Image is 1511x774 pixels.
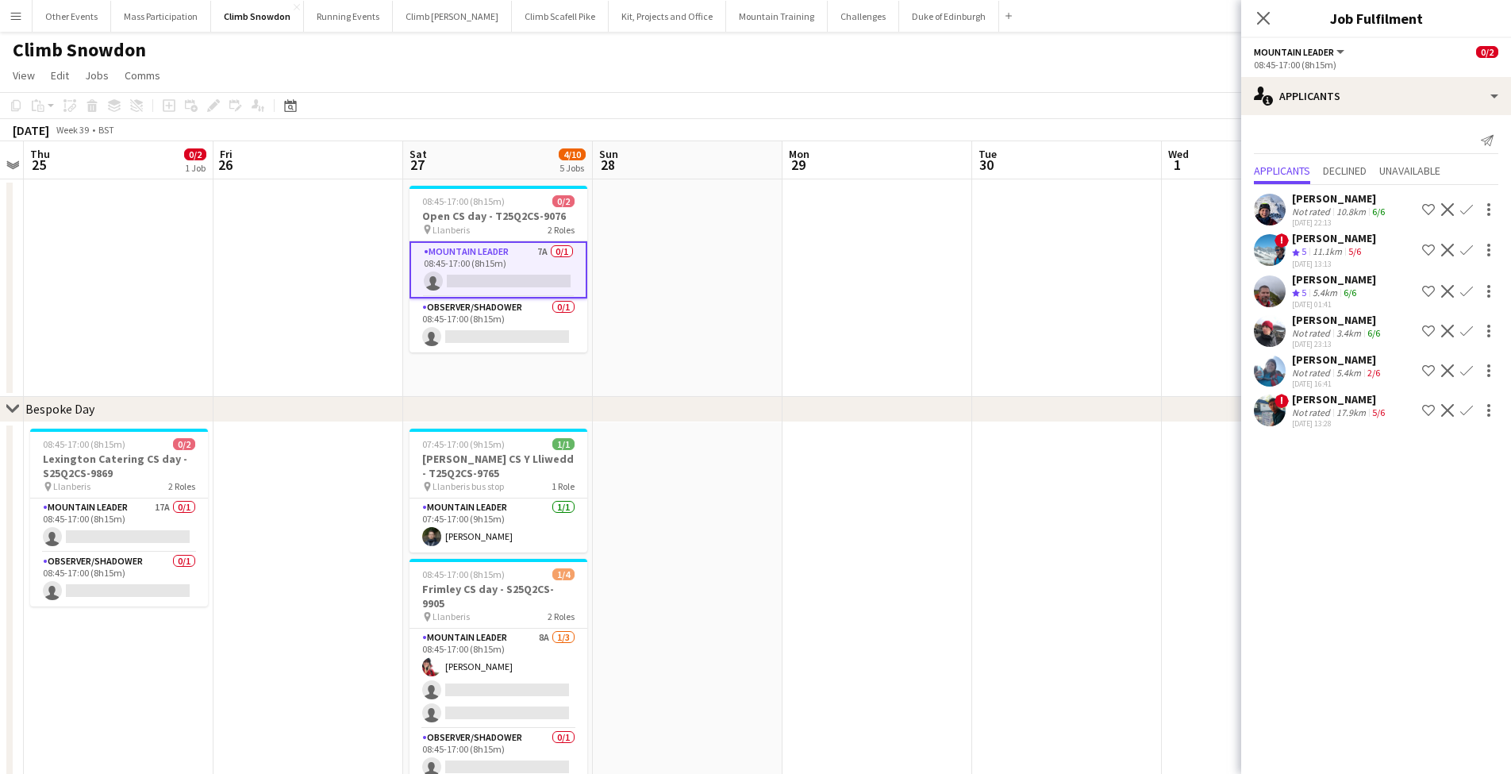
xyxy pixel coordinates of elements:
[1348,245,1361,257] app-skills-label: 5/6
[1292,339,1383,349] div: [DATE] 23:13
[1379,165,1440,176] span: Unavailable
[1292,392,1388,406] div: [PERSON_NAME]
[1333,367,1364,379] div: 5.4km
[789,147,809,161] span: Mon
[30,147,50,161] span: Thu
[978,147,997,161] span: Tue
[422,195,505,207] span: 08:45-17:00 (8h15m)
[1301,245,1306,257] span: 5
[1367,327,1380,339] app-skills-label: 6/6
[548,224,575,236] span: 2 Roles
[1292,327,1333,339] div: Not rated
[552,568,575,580] span: 1/4
[1372,406,1385,418] app-skills-label: 5/6
[1254,46,1347,58] button: Mountain Leader
[43,438,125,450] span: 08:45-17:00 (8h15m)
[552,195,575,207] span: 0/2
[111,1,211,32] button: Mass Participation
[1344,287,1356,298] app-skills-label: 6/6
[512,1,609,32] button: Climb Scafell Pike
[211,1,304,32] button: Climb Snowdon
[1292,406,1333,418] div: Not rated
[1292,218,1388,228] div: [DATE] 22:13
[976,156,997,174] span: 30
[786,156,809,174] span: 29
[1309,245,1345,259] div: 11.1km
[30,553,208,606] app-card-role: Observer/Shadower0/108:45-17:00 (8h15m)
[51,68,69,83] span: Edit
[1275,233,1289,248] span: !
[1292,231,1376,245] div: [PERSON_NAME]
[548,610,575,622] span: 2 Roles
[1333,206,1369,218] div: 10.8km
[118,65,167,86] a: Comms
[1241,8,1511,29] h3: Job Fulfilment
[433,480,504,492] span: Llanberis bus stop
[597,156,618,174] span: 28
[1476,46,1498,58] span: 0/2
[185,162,206,174] div: 1 Job
[1254,59,1498,71] div: 08:45-17:00 (8h15m)
[409,429,587,553] app-job-card: 07:45-17:00 (9h15m)1/1[PERSON_NAME] CS Y Lliwedd - T25Q2CS-9765 Llanberis bus stop1 RoleMountain ...
[433,224,470,236] span: Llanberis
[13,38,146,62] h1: Climb Snowdon
[173,438,195,450] span: 0/2
[30,429,208,606] app-job-card: 08:45-17:00 (8h15m)0/2Lexington Catering CS day - S25Q2CS-9869 Llanberis2 RolesMountain Leader17A...
[30,452,208,480] h3: Lexington Catering CS day - S25Q2CS-9869
[79,65,115,86] a: Jobs
[1168,147,1189,161] span: Wed
[304,1,393,32] button: Running Events
[1292,367,1333,379] div: Not rated
[125,68,160,83] span: Comms
[1292,352,1383,367] div: [PERSON_NAME]
[1166,156,1189,174] span: 1
[13,68,35,83] span: View
[220,147,233,161] span: Fri
[6,65,41,86] a: View
[1292,259,1376,269] div: [DATE] 13:13
[409,582,587,610] h3: Frimley CS day - S25Q2CS-9905
[1241,77,1511,115] div: Applicants
[52,124,92,136] span: Week 39
[409,147,427,161] span: Sat
[1333,406,1369,418] div: 17.9km
[726,1,828,32] button: Mountain Training
[1254,46,1334,58] span: Mountain Leader
[1292,206,1333,218] div: Not rated
[168,480,195,492] span: 2 Roles
[559,148,586,160] span: 4/10
[433,610,470,622] span: Llanberis
[1292,313,1383,327] div: [PERSON_NAME]
[33,1,111,32] button: Other Events
[609,1,726,32] button: Kit, Projects and Office
[1292,379,1383,389] div: [DATE] 16:41
[1292,299,1376,310] div: [DATE] 01:41
[53,480,90,492] span: Llanberis
[1372,206,1385,218] app-skills-label: 6/6
[409,186,587,352] app-job-card: 08:45-17:00 (8h15m)0/2Open CS day - T25Q2CS-9076 Llanberis2 RolesMountain Leader7A0/108:45-17:00 ...
[1275,394,1289,408] span: !
[552,438,575,450] span: 1/1
[409,209,587,223] h3: Open CS day - T25Q2CS-9076
[217,156,233,174] span: 26
[30,499,208,553] app-card-role: Mountain Leader17A0/108:45-17:00 (8h15m)
[409,298,587,352] app-card-role: Observer/Shadower0/108:45-17:00 (8h15m)
[1292,272,1376,287] div: [PERSON_NAME]
[98,124,114,136] div: BST
[28,156,50,174] span: 25
[1367,367,1380,379] app-skills-label: 2/6
[409,499,587,553] app-card-role: Mountain Leader1/107:45-17:00 (9h15m)[PERSON_NAME]
[85,68,109,83] span: Jobs
[44,65,75,86] a: Edit
[552,480,575,492] span: 1 Role
[409,629,587,729] app-card-role: Mountain Leader8A1/308:45-17:00 (8h15m)[PERSON_NAME]
[1333,327,1364,339] div: 3.4km
[409,241,587,298] app-card-role: Mountain Leader7A0/108:45-17:00 (8h15m)
[393,1,512,32] button: Climb [PERSON_NAME]
[899,1,999,32] button: Duke of Edinburgh
[1292,191,1388,206] div: [PERSON_NAME]
[25,401,94,417] div: Bespoke Day
[13,122,49,138] div: [DATE]
[599,147,618,161] span: Sun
